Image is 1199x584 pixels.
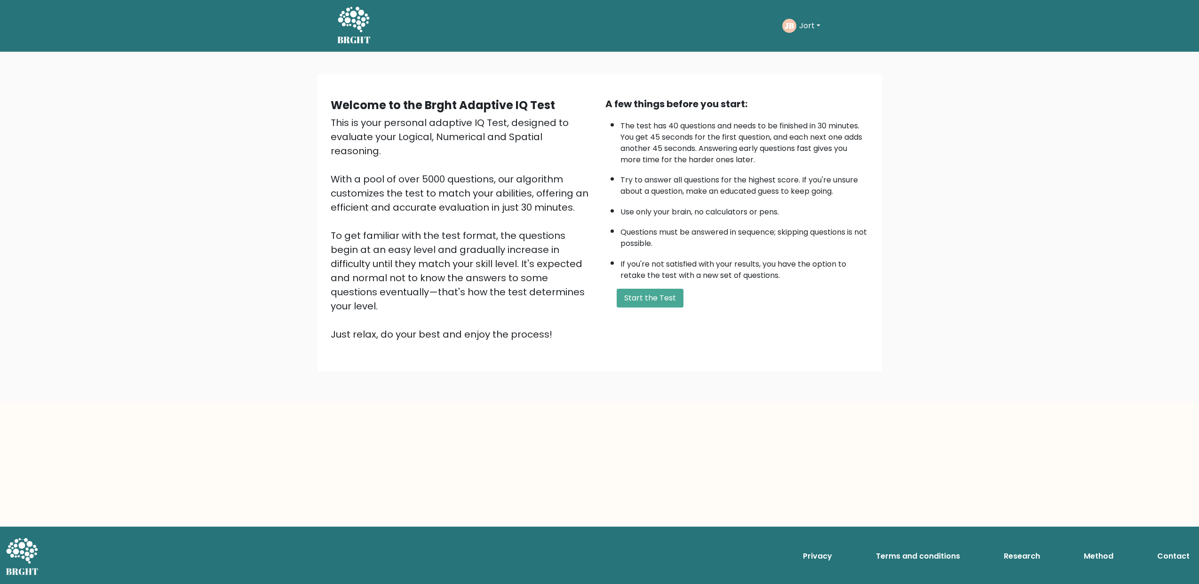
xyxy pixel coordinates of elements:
li: Try to answer all questions for the highest score. If you're unsure about a question, make an edu... [620,170,869,197]
a: Method [1080,547,1117,566]
b: Welcome to the Brght Adaptive IQ Test [331,97,555,113]
text: JB [785,20,794,31]
button: Start the Test [617,289,683,308]
h5: BRGHT [337,34,371,46]
li: The test has 40 questions and needs to be finished in 30 minutes. You get 45 seconds for the firs... [620,116,869,166]
div: A few things before you start: [605,97,869,111]
a: BRGHT [337,4,371,48]
button: Jort [796,20,823,32]
li: Use only your brain, no calculators or pens. [620,202,869,218]
div: This is your personal adaptive IQ Test, designed to evaluate your Logical, Numerical and Spatial ... [331,116,594,341]
a: Terms and conditions [872,547,964,566]
a: Contact [1153,547,1193,566]
li: Questions must be answered in sequence; skipping questions is not possible. [620,222,869,249]
a: Privacy [799,547,836,566]
a: Research [1000,547,1044,566]
li: If you're not satisfied with your results, you have the option to retake the test with a new set ... [620,254,869,281]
